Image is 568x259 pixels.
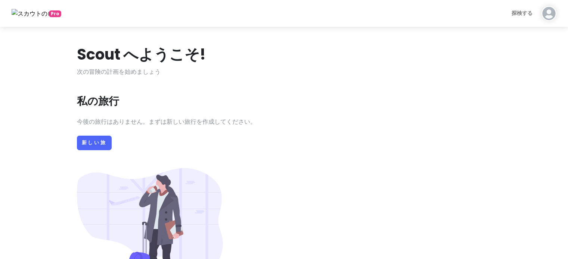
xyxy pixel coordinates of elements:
[12,9,49,19] img: スカウトのロゴ
[77,94,119,108] font: 私の旅行
[509,6,536,20] a: 探検する
[512,9,533,17] font: 探検する
[77,44,206,65] font: Scout へようこそ!
[49,10,61,17] span: greetings, globetrotter
[541,6,556,21] img: ユーザープロフィール
[77,136,112,151] a: 新しい旅
[77,67,161,76] font: 次の冒険の計画を始めましょう
[82,139,107,146] font: 新しい旅
[77,117,256,126] font: 今後の旅行はありません。まずは新しい旅行を作成してください。
[12,9,61,18] a: Pro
